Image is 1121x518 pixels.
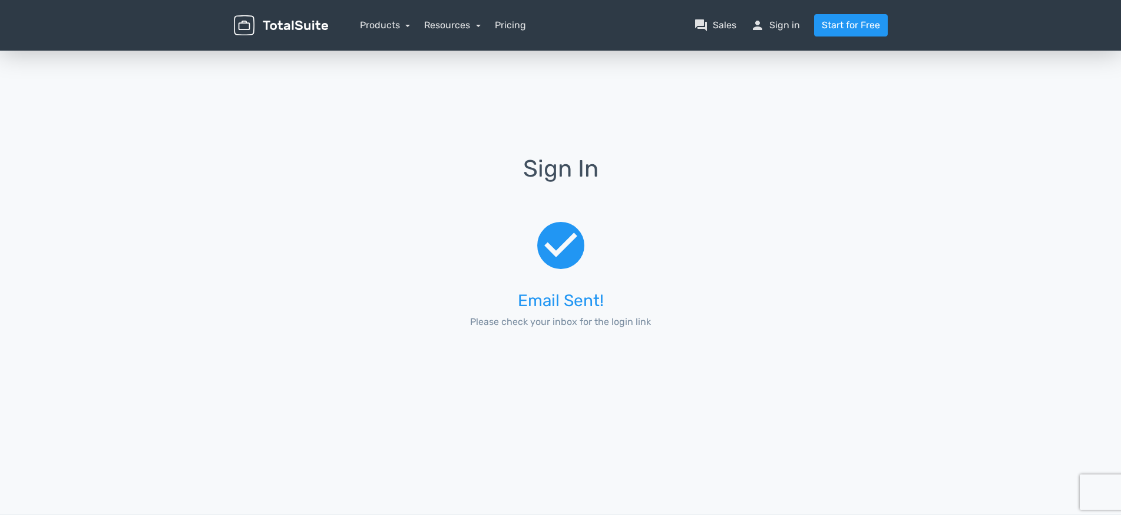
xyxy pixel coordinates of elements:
h3: Email Sent! [446,292,675,310]
p: Please check your inbox for the login link [446,315,675,329]
span: question_answer [694,18,708,32]
a: Resources [424,19,481,31]
h1: Sign In [429,156,692,198]
a: Products [360,19,411,31]
a: personSign in [750,18,800,32]
span: check_circle [533,215,589,277]
img: TotalSuite for WordPress [234,15,328,36]
span: person [750,18,765,32]
a: Pricing [495,18,526,32]
a: question_answerSales [694,18,736,32]
a: Start for Free [814,14,888,36]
